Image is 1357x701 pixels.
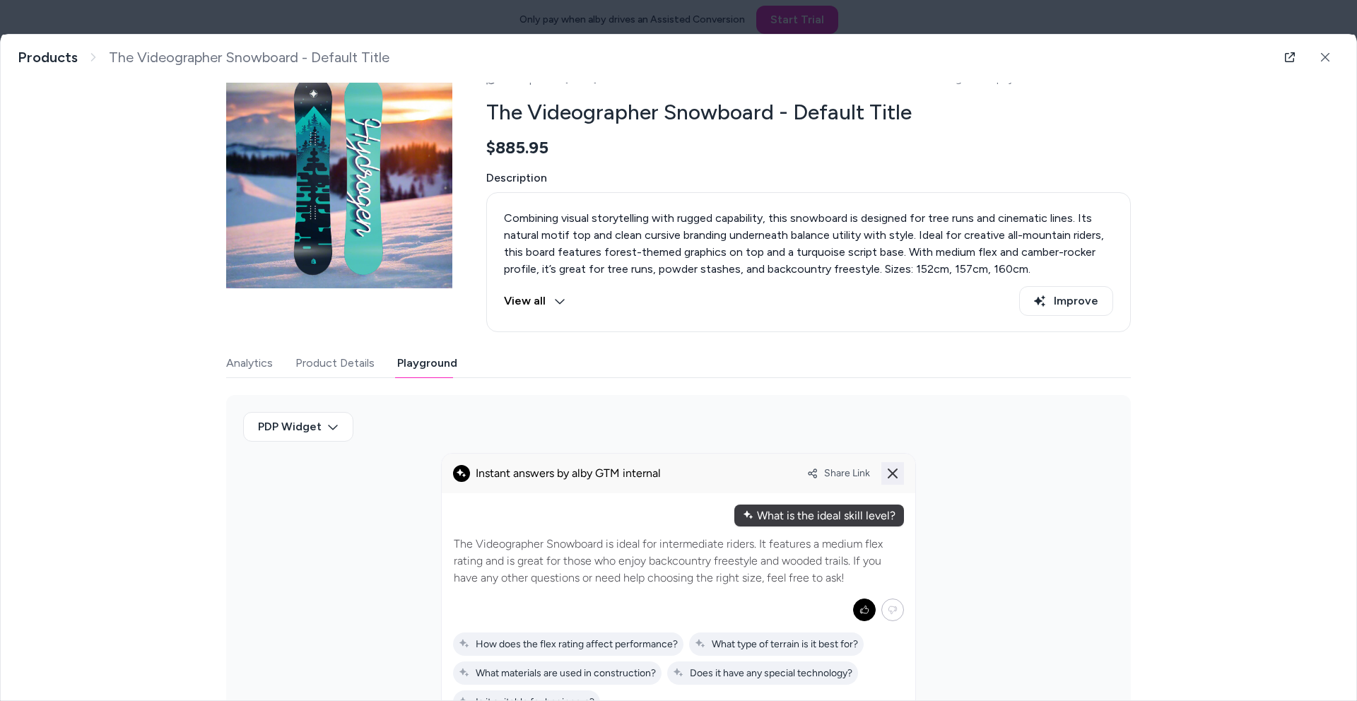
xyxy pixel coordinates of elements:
[486,137,548,158] span: $885.95
[226,62,452,288] img: Main.jpg
[258,418,322,435] span: PDP Widget
[486,99,1131,126] h2: The Videographer Snowboard - Default Title
[504,210,1113,278] div: Combining visual storytelling with rugged capability, this snowboard is designed for tree runs an...
[18,49,389,66] nav: breadcrumb
[243,412,353,442] button: PDP Widget
[504,286,565,316] button: View all
[1019,286,1113,316] button: Improve
[295,349,375,377] button: Product Details
[397,349,457,377] button: Playground
[486,170,1131,187] span: Description
[226,349,273,377] button: Analytics
[18,49,78,66] a: Products
[109,49,389,66] span: The Videographer Snowboard - Default Title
